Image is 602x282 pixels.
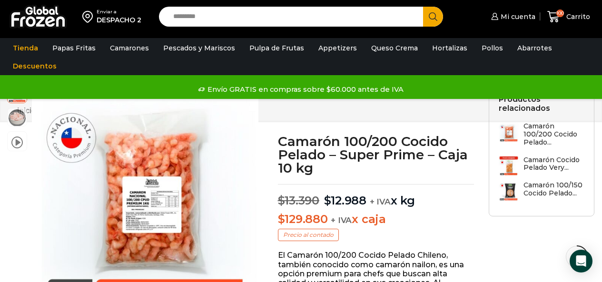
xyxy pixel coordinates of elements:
[370,197,391,206] span: + IVA
[278,229,339,241] p: Precio al contado
[97,15,141,25] div: DESPACHO 2
[523,156,584,172] h3: Camarón Cocido Pelado Very...
[82,9,97,25] img: address-field-icon.svg
[545,6,592,28] a: 100 Carrito
[245,39,309,57] a: Pulpa de Frutas
[278,213,474,226] p: x caja
[278,194,319,207] bdi: 13.390
[324,194,366,207] bdi: 12.988
[498,12,535,21] span: Mi cuenta
[366,39,423,57] a: Queso Crema
[48,39,100,57] a: Papas Fritas
[278,194,285,207] span: $
[278,212,285,226] span: $
[513,39,557,57] a: Abarrotes
[499,156,584,176] a: Camarón Cocido Pelado Very...
[477,39,508,57] a: Pollos
[564,12,590,21] span: Carrito
[427,39,472,57] a: Hortalizas
[278,184,474,208] p: x kg
[278,135,474,175] h1: Camarón 100/200 Cocido Pelado – Super Prime – Caja 10 kg
[423,7,443,27] button: Search button
[499,95,584,113] h2: Productos relacionados
[324,194,331,207] span: $
[105,39,154,57] a: Camarones
[158,39,240,57] a: Pescados y Mariscos
[278,212,328,226] bdi: 129.880
[8,39,43,57] a: Tienda
[570,250,592,272] div: Open Intercom Messenger
[97,9,141,15] div: Enviar a
[314,39,362,57] a: Appetizers
[8,57,61,75] a: Descuentos
[8,108,27,127] span: camaron nacional
[499,122,584,151] a: Camarón 100/200 Cocido Pelado...
[556,10,564,17] span: 100
[523,122,584,146] h3: Camarón 100/200 Cocido Pelado...
[499,181,584,202] a: Camarón 100/150 Cocido Pelado...
[331,215,352,225] span: + IVA
[489,7,535,26] a: Mi cuenta
[523,181,584,197] h3: Camarón 100/150 Cocido Pelado...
